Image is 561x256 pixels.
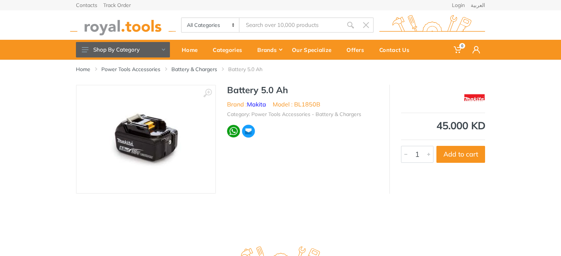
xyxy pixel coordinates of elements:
button: Shop By Category [76,42,170,57]
a: Home [177,40,208,60]
img: ma.webp [241,124,255,138]
a: العربية [471,3,485,8]
a: Offers [341,40,374,60]
input: Site search [240,17,343,33]
img: wa.webp [227,125,240,138]
select: Category [182,18,240,32]
li: Category: Power Tools Accessories - Battery & Chargers [227,111,361,118]
a: Contact Us [374,40,419,60]
span: 0 [459,43,465,49]
a: Track Order [103,3,131,8]
a: Categories [208,40,252,60]
button: Add to cart [436,146,485,163]
a: Power Tools Accessories [101,66,160,73]
a: Home [76,66,90,73]
div: Our Specialize [287,42,341,57]
div: 45.000 KD [401,120,485,131]
a: Makita [247,101,266,108]
li: Battery 5.0 Ah [228,66,273,73]
img: Royal Tools - Battery 5.0 Ah [105,98,188,181]
div: Categories [208,42,252,57]
li: Model : BL1850B [273,100,320,109]
h1: Battery 5.0 Ah [227,85,378,95]
img: royal.tools Logo [70,15,176,35]
a: 0 [449,40,467,60]
li: Brand : [227,100,266,109]
nav: breadcrumb [76,66,485,73]
a: Login [452,3,465,8]
div: Offers [341,42,374,57]
a: Our Specialize [287,40,341,60]
div: Brands [252,42,287,57]
img: Makita [464,88,485,107]
a: Battery & Chargers [171,66,217,73]
div: Contact Us [374,42,419,57]
div: Home [177,42,208,57]
img: royal.tools Logo [379,15,485,35]
a: Contacts [76,3,97,8]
